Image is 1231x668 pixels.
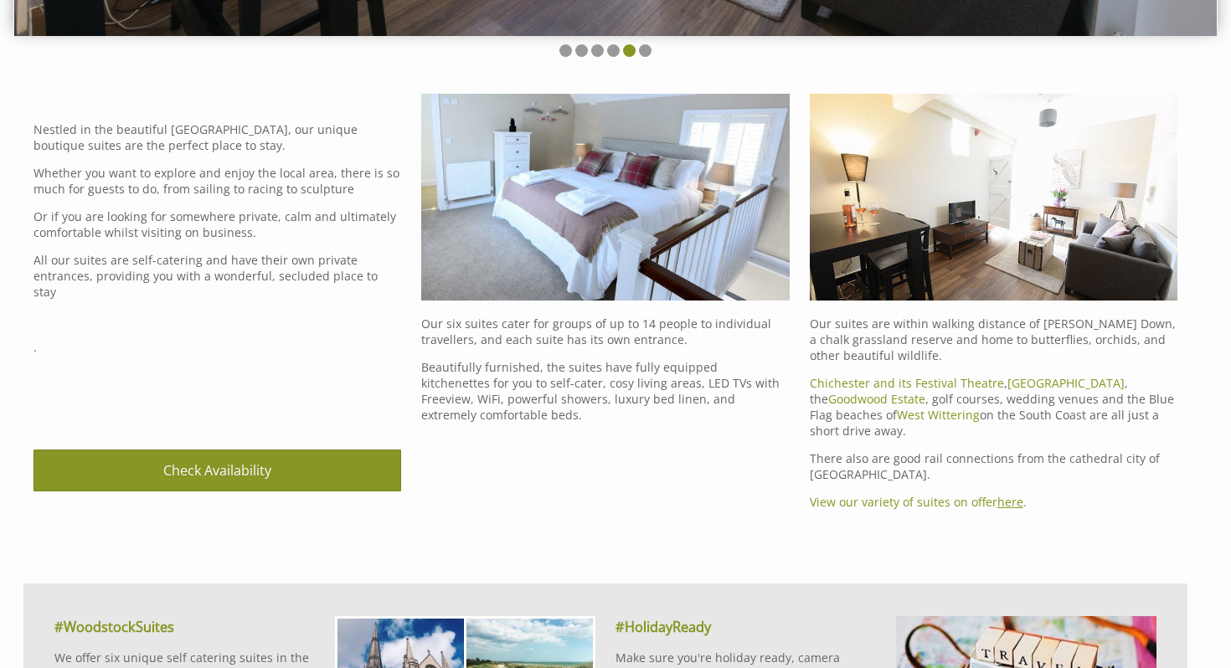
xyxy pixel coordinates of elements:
[897,407,980,423] a: West Wittering
[615,618,711,636] a: #HolidayReady
[810,494,997,510] a: View our variety of suites on offer
[810,316,1177,363] p: Our suites are within walking distance of [PERSON_NAME] Down, a chalk grassland reserve and home ...
[997,494,1023,510] a: here
[54,618,174,636] a: #WoodstockSuites
[33,208,401,240] p: Or if you are looking for somewhere private, calm and ultimately comfortable whilst visiting on b...
[421,316,789,347] p: Our six suites cater for groups of up to 14 people to individual travellers, and each suite has i...
[421,359,789,423] p: Beautifully furnished, the suites have fully equipped kitchenettes for you to self-cater, cosy li...
[33,339,401,355] p: .
[828,391,925,407] a: Goodwood Estate
[33,165,401,197] p: Whether you want to explore and enjoy the local area, there is so much for guests to do, from sai...
[33,121,401,153] p: Nestled in the beautiful [GEOGRAPHIC_DATA], our unique boutique suites are the perfect place to s...
[33,252,401,300] p: All our suites are self-catering and have their own private entrances, providing you with a wonde...
[1007,375,1125,391] a: [GEOGRAPHIC_DATA]
[421,94,789,301] img: luxury accommodation suite in charlton west sussex near goodwood
[33,450,401,491] a: Check Availability
[810,450,1177,482] p: There also are good rail connections from the cathedral city of [GEOGRAPHIC_DATA].
[810,94,1177,301] img: Self catered suite in Charlton, West Sussex
[1023,494,1027,510] a: .
[810,375,1004,391] a: Chichester and its Festival Theatre
[810,375,1177,439] p: , , the , golf courses, wedding venues and the Blue Flag beaches of on the South Coast are all ju...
